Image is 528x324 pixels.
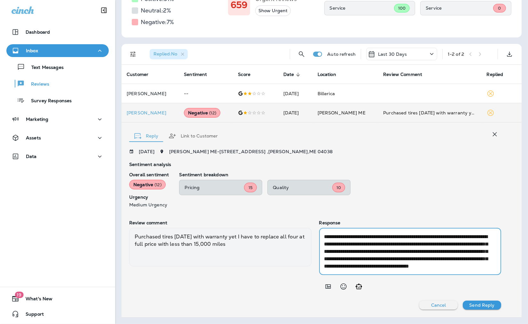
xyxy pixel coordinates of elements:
[319,220,501,225] p: Response
[15,292,23,298] span: 19
[129,202,169,207] p: Medium Urgency
[431,303,446,308] p: Cancel
[318,72,344,78] span: Location
[184,108,220,118] div: Negative
[179,172,501,177] p: Sentiment breakdown
[129,228,311,266] div: Purchased tires [DATE] with warranty yet I have to replace all four at full price with less than ...
[154,182,162,187] span: ( 12 )
[163,124,223,147] button: Link to Customer
[6,94,109,107] button: Survey Responses
[238,72,250,77] span: Score
[129,180,166,189] div: Negative
[129,162,501,167] p: Sentiment analysis
[398,5,406,11] span: 100
[6,77,109,90] button: Reviews
[498,5,501,11] span: 0
[127,72,157,78] span: Customer
[19,296,52,304] span: What's New
[469,303,494,308] p: Send Reply
[503,48,516,61] button: Export as CSV
[184,72,207,77] span: Sentiment
[129,172,169,177] p: Overall sentiment
[150,49,188,59] div: Replied:No
[139,149,154,154] p: [DATE]
[127,48,139,61] button: Filters
[295,48,308,61] button: Search Reviews
[127,110,174,115] div: Click to view Customer Drawer
[383,72,430,78] span: Review Comment
[19,312,44,319] span: Support
[154,51,177,57] span: Replied : No
[378,52,407,57] p: Last 30 Days
[6,113,109,126] button: Marketing
[248,185,253,190] span: 15
[26,48,38,53] p: Inbox
[129,124,163,147] button: Reply
[25,81,49,87] p: Reviews
[352,280,365,293] button: Generate AI response
[318,72,336,77] span: Location
[6,308,109,320] button: Support
[127,72,148,77] span: Customer
[26,135,41,140] p: Assets
[185,185,244,190] p: Pricing
[169,149,333,154] span: [PERSON_NAME] ME - [STREET_ADDRESS] , [PERSON_NAME] , ME 04038
[273,185,332,190] p: Quality
[141,5,171,16] h5: Neutral: 2 %
[283,72,303,78] span: Date
[448,52,464,57] div: 1 - 2 of 2
[383,110,476,116] div: Purchased tires 12 months ago with warranty yet I have to replace all four at full price with les...
[26,29,50,35] p: Dashboard
[278,84,312,103] td: [DATE]
[129,220,311,225] p: Review comment
[487,72,512,78] span: Replied
[487,72,503,77] span: Replied
[318,91,335,96] span: Billerica
[238,72,259,78] span: Score
[330,5,394,11] p: Service
[383,72,422,77] span: Review Comment
[419,301,458,310] button: Cancel
[6,150,109,163] button: Data
[278,103,312,122] td: [DATE]
[426,5,493,11] p: Service
[6,131,109,144] button: Assets
[209,110,216,116] span: ( 12 )
[318,110,366,116] span: [PERSON_NAME] ME
[255,5,291,16] button: Show Urgent
[95,4,113,17] button: Collapse Sidebar
[6,26,109,38] button: Dashboard
[336,185,341,190] span: 10
[25,98,72,104] p: Survey Responses
[6,60,109,74] button: Text Messages
[26,154,37,159] p: Data
[26,117,48,122] p: Marketing
[25,65,64,71] p: Text Messages
[127,110,174,115] p: [PERSON_NAME]
[6,44,109,57] button: Inbox
[463,301,501,310] button: Send Reply
[141,17,174,27] h5: Negative: 7 %
[129,195,169,200] p: Urgency
[127,91,174,96] p: [PERSON_NAME]
[6,292,109,305] button: 19What's New
[322,280,335,293] button: Add in a premade template
[283,72,294,77] span: Date
[184,72,215,78] span: Sentiment
[337,280,350,293] button: Select an emoji
[179,84,233,103] td: --
[327,52,356,57] p: Auto refresh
